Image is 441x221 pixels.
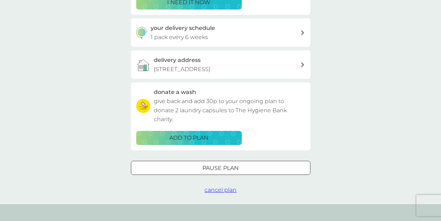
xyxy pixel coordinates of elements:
[151,33,208,42] p: 1 pack every 6 weeks
[154,97,305,124] p: give back and add 30p to your ongoing plan to donate 2 laundry capsules to The Hygiene Bank charity.
[204,185,237,195] button: cancel plan
[131,161,310,175] button: Pause plan
[151,24,215,33] h3: your delivery schedule
[131,18,310,47] button: your delivery schedule1 pack every 6 weeks
[154,56,201,65] h3: delivery address
[131,50,310,79] a: delivery address[STREET_ADDRESS]
[136,131,242,145] button: ADD TO PLAN
[169,133,208,143] p: ADD TO PLAN
[154,65,210,74] p: [STREET_ADDRESS]
[154,88,196,97] h3: donate a wash
[204,187,237,193] span: cancel plan
[202,164,239,173] p: Pause plan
